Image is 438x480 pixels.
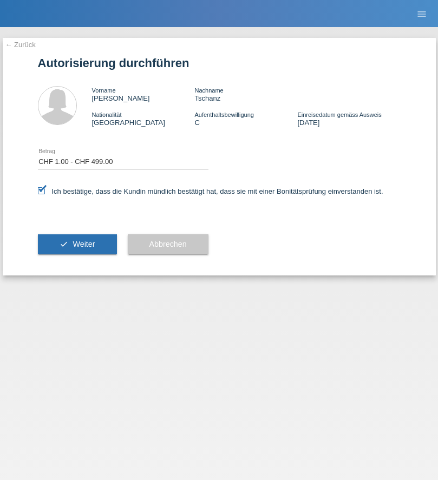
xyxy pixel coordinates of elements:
button: check Weiter [38,234,117,255]
i: menu [416,9,427,19]
div: Tschanz [194,86,297,102]
a: ← Zurück [5,41,36,49]
span: Aufenthaltsbewilligung [194,111,253,118]
span: Vorname [92,87,116,94]
div: [GEOGRAPHIC_DATA] [92,110,195,127]
a: menu [411,10,433,17]
h1: Autorisierung durchführen [38,56,401,70]
span: Nationalität [92,111,122,118]
div: C [194,110,297,127]
button: Abbrechen [128,234,208,255]
span: Weiter [73,240,95,248]
span: Abbrechen [149,240,187,248]
div: [PERSON_NAME] [92,86,195,102]
i: check [60,240,68,248]
span: Einreisedatum gemäss Ausweis [297,111,381,118]
div: [DATE] [297,110,400,127]
span: Nachname [194,87,223,94]
label: Ich bestätige, dass die Kundin mündlich bestätigt hat, dass sie mit einer Bonitätsprüfung einvers... [38,187,383,195]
